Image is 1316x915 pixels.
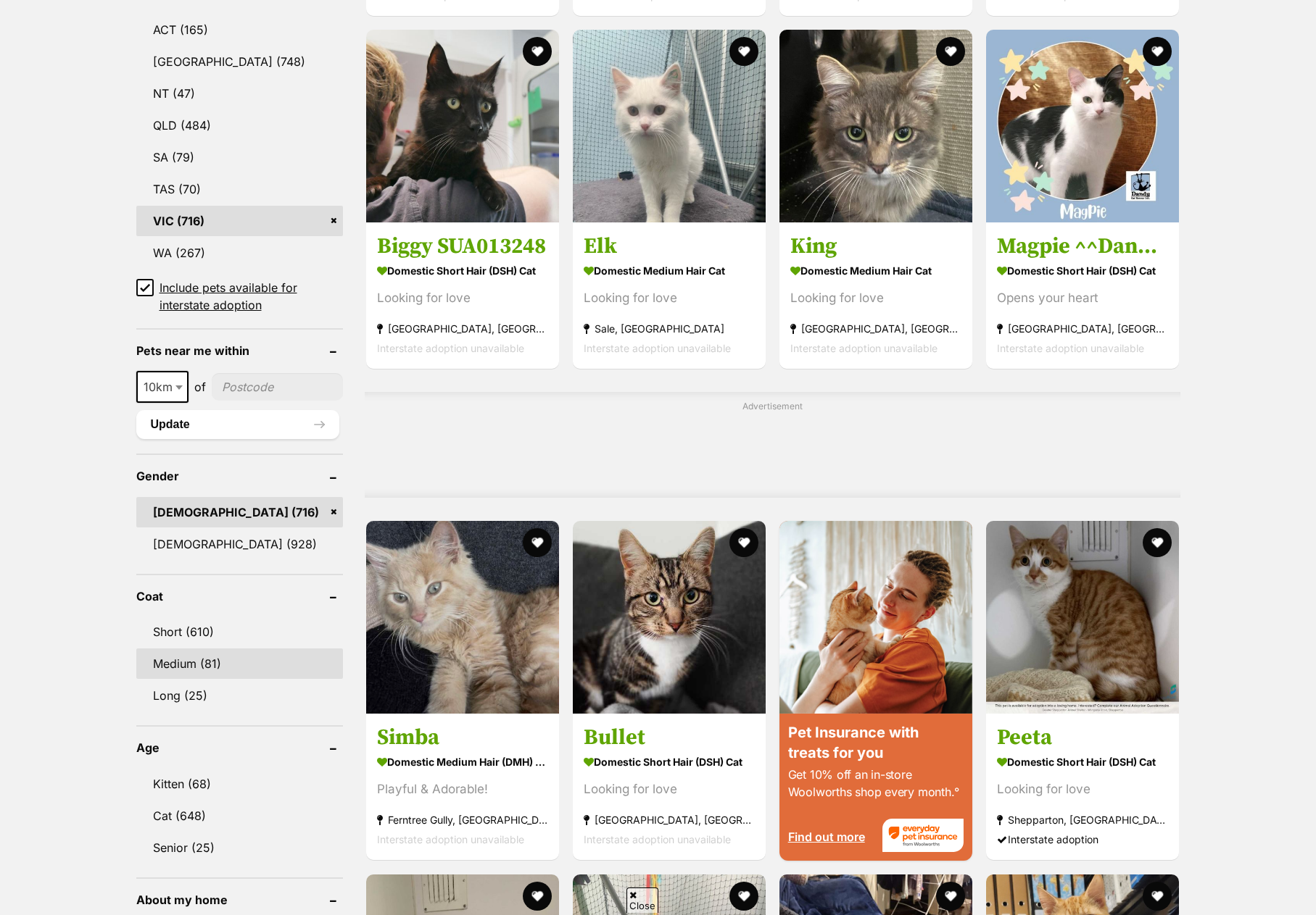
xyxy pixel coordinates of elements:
[997,811,1168,830] strong: Shepparton, [GEOGRAPHIC_DATA]
[136,410,339,439] button: Update
[194,378,206,396] span: of
[936,882,965,911] button: favourite
[584,780,755,800] div: Looking for love
[136,14,343,45] a: ACT (165)
[997,342,1144,354] span: Interstate adoption unavailable
[136,590,343,603] header: Coat
[377,780,548,800] div: Playful & Adorable!
[136,371,189,403] span: 10km
[790,319,961,338] strong: [GEOGRAPHIC_DATA], [GEOGRAPHIC_DATA]
[986,30,1179,222] img: Magpie ^^Dandy Cat Rescue^^ - Domestic Short Hair (DSH) Cat
[729,882,758,911] button: favourite
[136,78,343,109] a: NT (47)
[136,344,343,357] header: Pets near me within
[779,222,972,369] a: King Domestic Medium Hair Cat Looking for love [GEOGRAPHIC_DATA], [GEOGRAPHIC_DATA] Interstate ad...
[136,648,343,679] a: Medium (81)
[377,319,548,338] strong: [GEOGRAPHIC_DATA], [GEOGRAPHIC_DATA]
[790,342,938,354] span: Interstate adoption unavailable
[136,46,343,77] a: [GEOGRAPHIC_DATA] (748)
[584,260,755,281] strong: Domestic Medium Hair Cat
[790,288,961,308] div: Looking for love
[136,741,343,754] header: Age
[136,110,343,141] a: QLD (484)
[779,30,972,222] img: King - Domestic Medium Hair Cat
[136,174,343,204] a: TAS (70)
[136,769,343,799] a: Kitten (68)
[136,680,343,711] a: Long (25)
[377,724,548,752] h3: Simba
[584,342,731,354] span: Interstate adoption unavailable
[366,714,559,861] a: Simba Domestic Medium Hair (DMH) Cat Playful & Adorable! Ferntree Gully, [GEOGRAPHIC_DATA] Inters...
[136,469,343,482] header: Gender
[136,832,343,863] a: Senior (25)
[1143,37,1172,66] button: favourite
[136,142,343,172] a: SA (79)
[136,497,343,527] a: [DEMOGRAPHIC_DATA] (716)
[997,780,1168,800] div: Looking for love
[626,887,658,913] span: Close
[997,233,1168,260] h3: Magpie ^^Dandy Cat Rescue^^
[997,260,1168,281] strong: Domestic Short Hair (DSH) Cat
[365,392,1180,498] div: Advertisement
[573,222,766,369] a: Elk Domestic Medium Hair Cat Looking for love Sale, [GEOGRAPHIC_DATA] Interstate adoption unavail...
[729,37,758,66] button: favourite
[136,801,343,831] a: Cat (648)
[584,288,755,308] div: Looking for love
[584,233,755,260] h3: Elk
[377,288,548,308] div: Looking for love
[138,377,187,397] span: 10km
[523,882,552,911] button: favourite
[377,834,524,846] span: Interstate adoption unavailable
[377,233,548,260] h3: Biggy SUA013248
[377,752,548,773] strong: Domestic Medium Hair (DMH) Cat
[377,342,524,354] span: Interstate adoption unavailable
[997,830,1168,850] div: Interstate adoption
[377,811,548,830] strong: Ferntree Gully, [GEOGRAPHIC_DATA]
[136,206,343,236] a: VIC (716)
[212,373,343,401] input: postcode
[997,724,1168,752] h3: Peeta
[997,288,1168,308] div: Opens your heart
[584,752,755,773] strong: Domestic Short Hair (DSH) Cat
[986,222,1179,369] a: Magpie ^^Dandy Cat Rescue^^ Domestic Short Hair (DSH) Cat Opens your heart [GEOGRAPHIC_DATA], [GE...
[790,233,961,260] h3: King
[136,238,343,268] a: WA (267)
[584,319,755,338] strong: Sale, [GEOGRAPHIC_DATA]
[366,222,559,369] a: Biggy SUA013248 Domestic Short Hair (DSH) Cat Looking for love [GEOGRAPHIC_DATA], [GEOGRAPHIC_DAT...
[986,714,1179,861] a: Peeta Domestic Short Hair (DSH) Cat Looking for love Shepparton, [GEOGRAPHIC_DATA] Interstate ado...
[523,528,552,557] button: favourite
[1143,528,1172,557] button: favourite
[366,30,559,222] img: Biggy SUA013248 - Domestic Short Hair (DSH) Cat
[1143,882,1172,911] button: favourite
[573,30,766,222] img: Elk - Domestic Medium Hair Cat
[136,529,343,559] a: [DEMOGRAPHIC_DATA] (928)
[573,714,766,861] a: Bullet Domestic Short Hair (DSH) Cat Looking for love [GEOGRAPHIC_DATA], [GEOGRAPHIC_DATA] Inters...
[377,260,548,281] strong: Domestic Short Hair (DSH) Cat
[523,37,552,66] button: favourite
[366,521,559,714] img: Simba - Domestic Medium Hair (DMH) Cat
[997,319,1168,338] strong: [GEOGRAPHIC_DATA], [GEOGRAPHIC_DATA]
[160,279,343,314] span: Include pets available for interstate adoption
[790,260,961,281] strong: Domestic Medium Hair Cat
[584,811,755,830] strong: [GEOGRAPHIC_DATA], [GEOGRAPHIC_DATA]
[136,617,343,647] a: Short (610)
[986,521,1179,714] img: Peeta - Domestic Short Hair (DSH) Cat
[584,834,731,846] span: Interstate adoption unavailable
[136,279,343,314] a: Include pets available for interstate adoption
[729,528,758,557] button: favourite
[584,724,755,752] h3: Bullet
[573,521,766,714] img: Bullet - Domestic Short Hair (DSH) Cat
[136,893,343,906] header: About my home
[997,752,1168,773] strong: Domestic Short Hair (DSH) Cat
[936,37,965,66] button: favourite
